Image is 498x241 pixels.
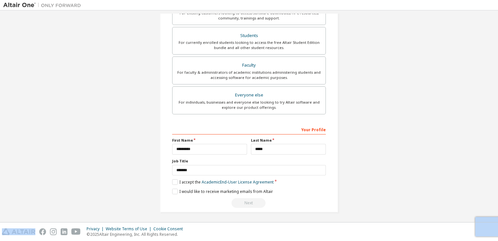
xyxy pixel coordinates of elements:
div: Privacy [87,226,106,232]
img: Altair One [3,2,84,8]
div: For faculty & administrators of academic institutions administering students and accessing softwa... [176,70,322,80]
label: First Name [172,138,247,143]
div: Everyone else [176,91,322,100]
div: Faculty [176,61,322,70]
div: For currently enrolled students looking to access the free Altair Student Edition bundle and all ... [176,40,322,50]
label: I would like to receive marketing emails from Altair [172,189,273,194]
div: Students [176,31,322,40]
div: Website Terms of Use [106,226,153,232]
a: Academic End-User License Agreement [202,179,274,185]
div: Cookie Consent [153,226,187,232]
div: You need to provide your academic email [172,198,326,208]
div: For individuals, businesses and everyone else looking to try Altair software and explore our prod... [176,100,322,110]
img: facebook.svg [39,228,46,235]
label: Last Name [251,138,326,143]
label: I accept the [172,179,274,185]
div: For existing customers looking to access software downloads, HPC resources, community, trainings ... [176,10,322,21]
label: Job Title [172,159,326,164]
img: linkedin.svg [61,228,67,235]
img: instagram.svg [50,228,57,235]
img: altair_logo.svg [2,228,35,235]
p: © 2025 Altair Engineering, Inc. All Rights Reserved. [87,232,187,237]
img: youtube.svg [71,228,81,235]
div: Your Profile [172,124,326,134]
